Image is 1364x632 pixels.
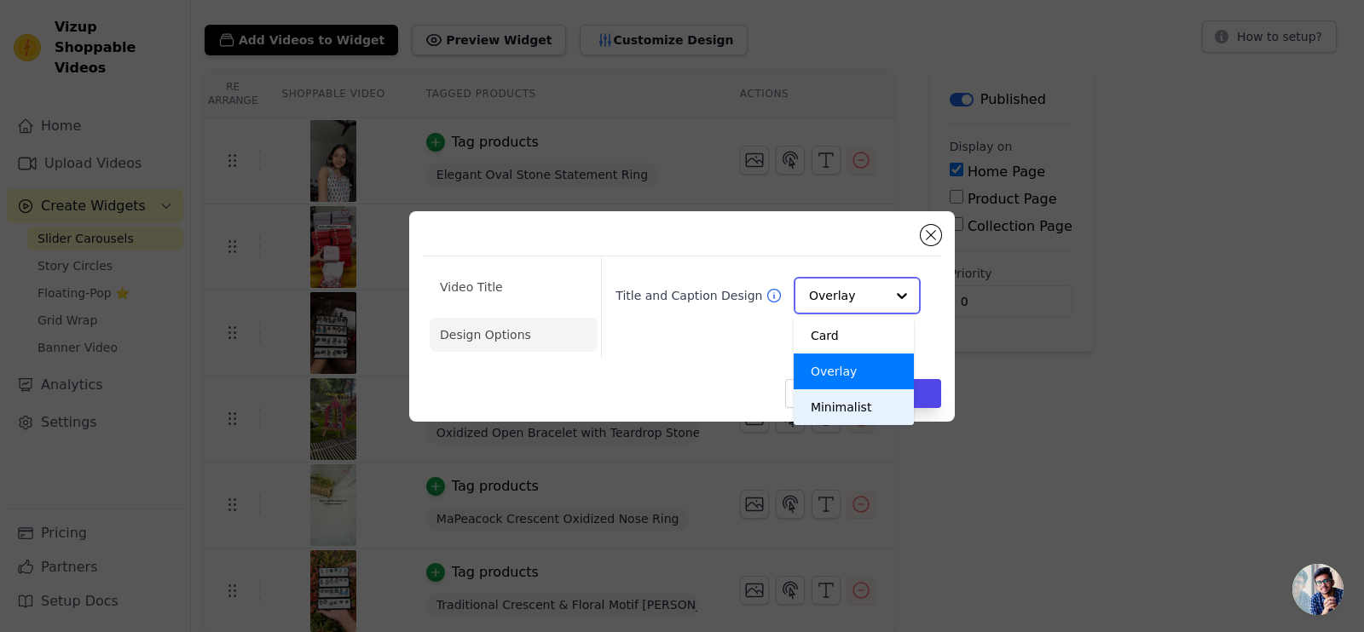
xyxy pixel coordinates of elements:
div: Open chat [1292,564,1344,615]
div: Overlay [794,353,914,389]
li: Video Title [430,270,598,304]
label: Title and Caption Design [616,287,766,304]
div: Card [794,318,914,353]
button: Cancel [785,379,842,408]
li: Design Options [430,318,598,352]
div: Minimalist [794,389,914,425]
button: Close modal [921,225,941,245]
